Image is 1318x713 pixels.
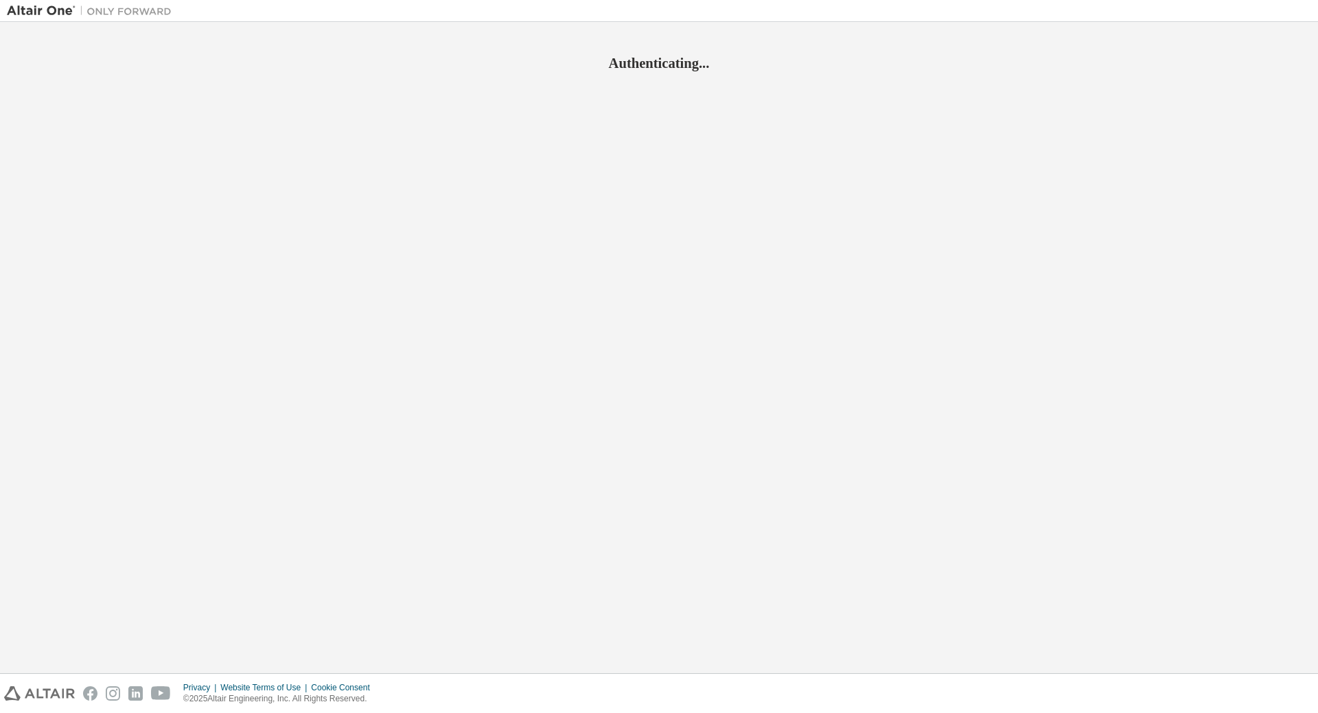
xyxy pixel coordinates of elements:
img: instagram.svg [106,686,120,701]
img: youtube.svg [151,686,171,701]
p: © 2025 Altair Engineering, Inc. All Rights Reserved. [183,693,378,705]
div: Privacy [183,682,220,693]
img: altair_logo.svg [4,686,75,701]
h2: Authenticating... [7,54,1311,72]
div: Cookie Consent [311,682,378,693]
img: linkedin.svg [128,686,143,701]
img: Altair One [7,4,178,18]
div: Website Terms of Use [220,682,311,693]
img: facebook.svg [83,686,97,701]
